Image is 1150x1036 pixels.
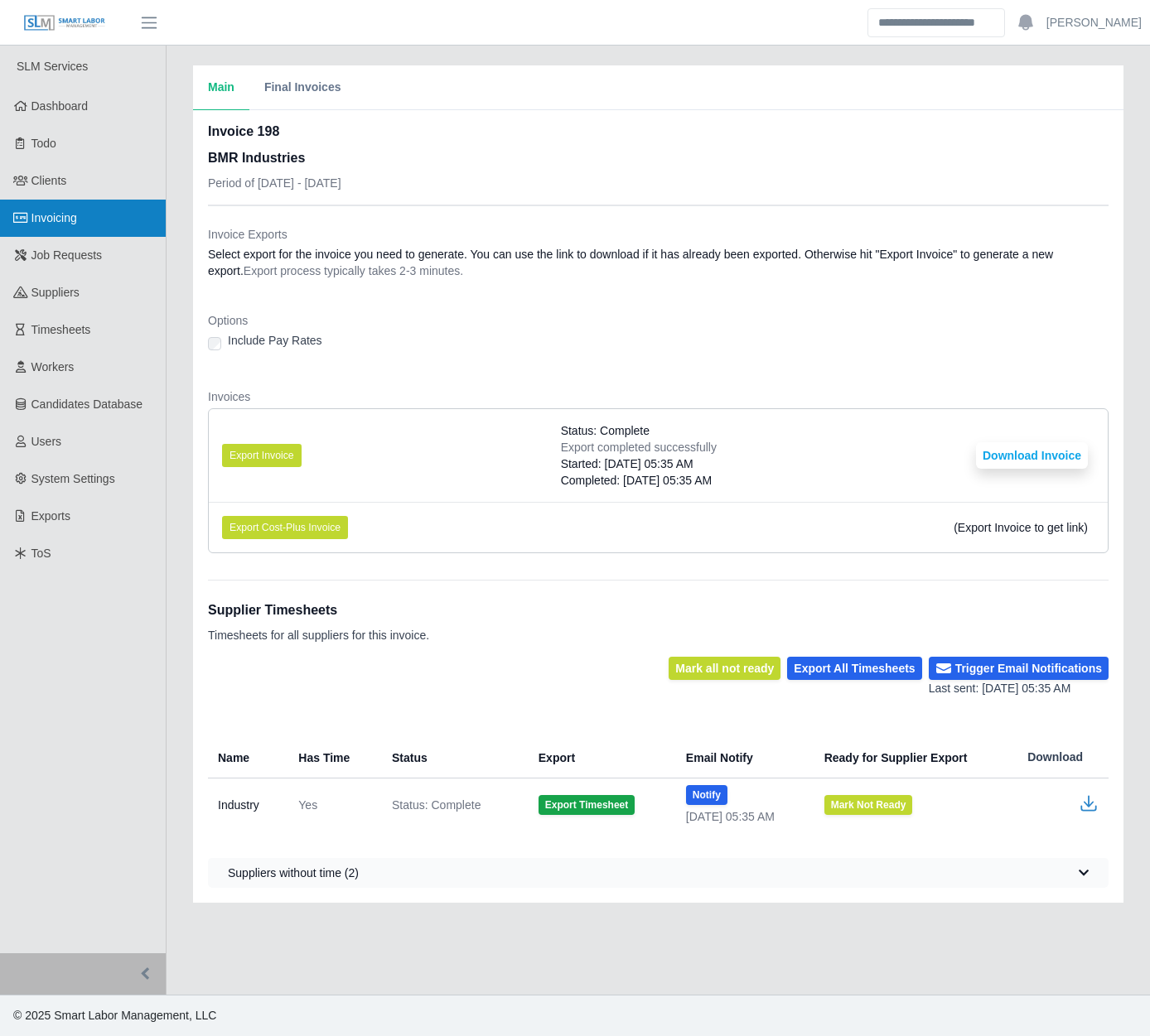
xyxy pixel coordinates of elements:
button: Main [193,65,249,110]
dt: Invoice Exports [208,226,1109,243]
button: Final Invoices [249,65,356,110]
td: Yes [285,778,379,832]
dt: Options [208,312,1109,329]
button: Export All Timesheets [787,657,921,680]
span: (Export Invoice to get link) [954,521,1088,534]
a: Download Invoice [976,449,1088,462]
span: Dashboard [31,99,89,113]
img: SLM Logo [23,14,106,32]
span: © 2025 Smart Labor Management, LLC [13,1009,216,1022]
h2: Invoice 198 [208,122,341,142]
button: Mark Not Ready [824,795,913,815]
span: Status: Complete [561,422,650,439]
th: Has Time [285,737,379,778]
input: Search [867,8,1005,37]
div: Last sent: [DATE] 05:35 AM [929,680,1109,697]
th: Name [208,737,285,778]
span: Timesheets [31,323,91,336]
span: SLM Services [17,60,88,73]
span: Export process typically takes 2-3 minutes. [244,264,463,277]
p: Timesheets for all suppliers for this invoice. [208,627,429,643]
span: Clients [31,174,67,187]
p: Period of [DATE] - [DATE] [208,175,341,191]
span: Candidates Database [31,398,143,411]
dd: Select export for the invoice you need to generate. You can use the link to download if it has al... [208,246,1109,279]
a: [PERSON_NAME] [1046,14,1142,31]
span: ToS [31,547,51,560]
div: Export completed successfully [561,439,717,455]
div: [DATE] 05:35 AM [686,808,798,825]
button: Trigger Email Notifications [929,657,1109,680]
span: Exports [31,509,70,523]
span: Suppliers [31,286,80,299]
span: Invoicing [31,211,77,224]
span: System Settings [31,472,115,485]
dt: Invoices [208,388,1109,405]
button: Notify [686,785,727,805]
h1: Supplier Timesheets [208,600,429,620]
span: Todo [31,137,56,150]
button: Suppliers without time (2) [208,858,1109,888]
span: Workers [31,360,75,373]
h3: BMR Industries [208,148,341,168]
span: Job Requests [31,248,103,262]
button: Export Timesheet [539,795,635,815]
button: Export Invoice [222,444,302,467]
div: Completed: [DATE] 05:35 AM [561,472,717,489]
button: Mark all not ready [669,657,780,680]
span: Users [31,435,62,448]
th: Email Notify [673,737,811,778]
button: Download Invoice [976,442,1088,469]
th: Ready for Supplier Export [811,737,1014,778]
span: Suppliers without time (2) [228,865,359,881]
th: Download [1014,737,1109,778]
th: Status [379,737,525,778]
label: Include Pay Rates [228,332,322,349]
th: Export [525,737,673,778]
button: Export Cost-Plus Invoice [222,516,348,539]
div: Started: [DATE] 05:35 AM [561,455,717,472]
span: Status: Complete [392,797,481,813]
td: Industry [208,778,285,832]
